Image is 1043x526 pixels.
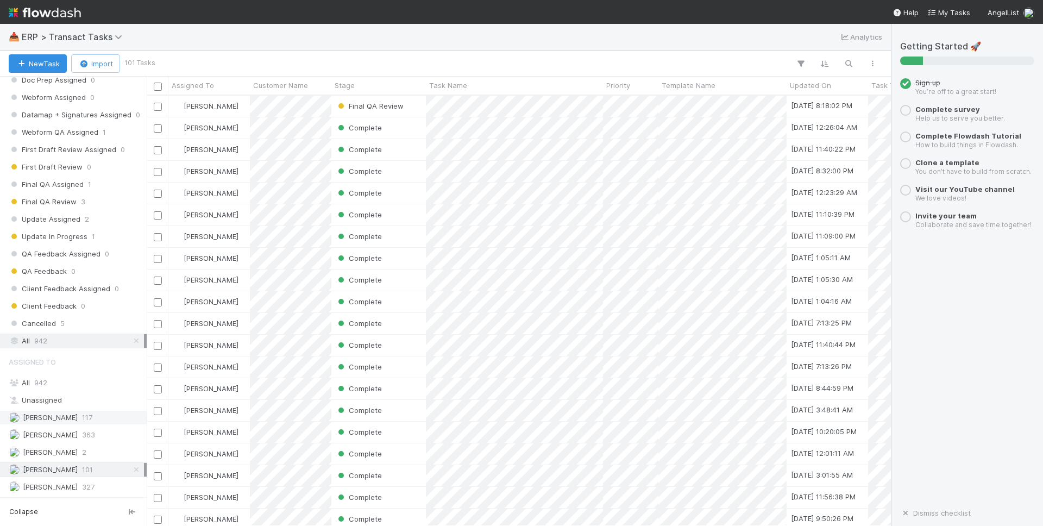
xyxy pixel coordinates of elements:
[791,339,856,350] div: [DATE] 11:40:44 PM
[336,470,382,481] div: Complete
[335,80,355,91] span: Stage
[82,446,86,459] span: 2
[915,221,1032,229] small: Collaborate and save time together!
[336,406,382,415] span: Complete
[124,58,155,68] small: 101 Tasks
[103,126,106,139] span: 1
[336,166,382,177] div: Complete
[173,274,238,285] div: [PERSON_NAME]
[23,413,78,422] span: [PERSON_NAME]
[184,319,238,328] span: [PERSON_NAME]
[136,108,140,122] span: 0
[23,430,78,439] span: [PERSON_NAME]
[154,255,162,263] input: Toggle Row Selected
[173,362,182,371] img: avatar_f5fedbe2-3a45-46b0-b9bb-d3935edf1c24.png
[9,351,56,373] span: Assigned To
[336,515,382,523] span: Complete
[173,341,182,349] img: avatar_f5fedbe2-3a45-46b0-b9bb-d3935edf1c24.png
[173,189,182,197] img: avatar_f5fedbe2-3a45-46b0-b9bb-d3935edf1c24.png
[336,428,382,436] span: Complete
[173,318,238,329] div: [PERSON_NAME]
[82,480,95,494] span: 327
[184,145,238,154] span: [PERSON_NAME]
[154,407,162,415] input: Toggle Row Selected
[915,114,1005,122] small: Help us to serve you better.
[791,383,853,393] div: [DATE] 8:44:59 PM
[87,160,91,174] span: 0
[184,210,238,219] span: [PERSON_NAME]
[9,282,110,296] span: Client Feedback Assigned
[173,492,238,503] div: [PERSON_NAME]
[900,509,971,517] a: Dismiss checklist
[173,340,238,350] div: [PERSON_NAME]
[173,231,238,242] div: [PERSON_NAME]
[184,102,238,110] span: [PERSON_NAME]
[336,405,382,416] div: Complete
[34,378,47,387] span: 942
[173,101,238,111] div: [PERSON_NAME]
[915,185,1015,193] span: Visit our YouTube channel
[791,404,853,415] div: [DATE] 3:48:41 AM
[154,277,162,285] input: Toggle Row Selected
[336,341,382,349] span: Complete
[893,7,919,18] div: Help
[173,102,182,110] img: avatar_f5fedbe2-3a45-46b0-b9bb-d3935edf1c24.png
[336,274,382,285] div: Complete
[71,54,120,73] button: Import
[154,342,162,350] input: Toggle Row Selected
[184,341,238,349] span: [PERSON_NAME]
[790,80,831,91] span: Updated On
[184,493,238,502] span: [PERSON_NAME]
[791,361,852,372] div: [DATE] 7:13:26 PM
[173,471,182,480] img: avatar_f5fedbe2-3a45-46b0-b9bb-d3935edf1c24.png
[23,448,78,456] span: [PERSON_NAME]
[791,230,856,241] div: [DATE] 11:09:00 PM
[173,448,238,459] div: [PERSON_NAME]
[9,317,56,330] span: Cancelled
[9,54,67,73] button: NewTask
[336,275,382,284] span: Complete
[9,247,100,261] span: QA Feedback Assigned
[915,167,1032,176] small: You don’t have to build from scratch.
[336,448,382,459] div: Complete
[184,515,238,523] span: [PERSON_NAME]
[336,210,382,219] span: Complete
[9,195,77,209] span: Final QA Review
[336,145,382,154] span: Complete
[791,252,851,263] div: [DATE] 1:05:11 AM
[9,412,20,423] img: avatar_11833ecc-818b-4748-aee0-9d6cf8466369.png
[173,405,238,416] div: [PERSON_NAME]
[9,91,86,104] span: Webform Assigned
[154,472,162,480] input: Toggle Row Selected
[791,491,856,502] div: [DATE] 11:56:38 PM
[336,361,382,372] div: Complete
[173,515,182,523] img: avatar_f5fedbe2-3a45-46b0-b9bb-d3935edf1c24.png
[184,123,238,132] span: [PERSON_NAME]
[900,41,1034,52] h5: Getting Started 🚀
[154,83,162,91] input: Toggle All Rows Selected
[173,361,238,372] div: [PERSON_NAME]
[336,232,382,241] span: Complete
[915,194,966,202] small: We love videos!
[173,210,182,219] img: avatar_f5fedbe2-3a45-46b0-b9bb-d3935edf1c24.png
[173,123,182,132] img: avatar_f5fedbe2-3a45-46b0-b9bb-d3935edf1c24.png
[9,447,20,458] img: avatar_31a23b92-6f17-4cd3-bc91-ece30a602713.png
[173,145,182,154] img: avatar_f5fedbe2-3a45-46b0-b9bb-d3935edf1c24.png
[791,143,856,154] div: [DATE] 11:40:22 PM
[9,212,80,226] span: Update Assigned
[9,126,98,139] span: Webform QA Assigned
[336,340,382,350] div: Complete
[173,187,238,198] div: [PERSON_NAME]
[154,233,162,241] input: Toggle Row Selected
[336,362,382,371] span: Complete
[915,87,996,96] small: You’re off to a great start!
[184,406,238,415] span: [PERSON_NAME]
[336,384,382,393] span: Complete
[336,209,382,220] div: Complete
[336,253,382,264] div: Complete
[154,516,162,524] input: Toggle Row Selected
[9,108,131,122] span: Datamap + Signatures Assigned
[915,158,979,167] a: Clone a template
[173,427,238,437] div: [PERSON_NAME]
